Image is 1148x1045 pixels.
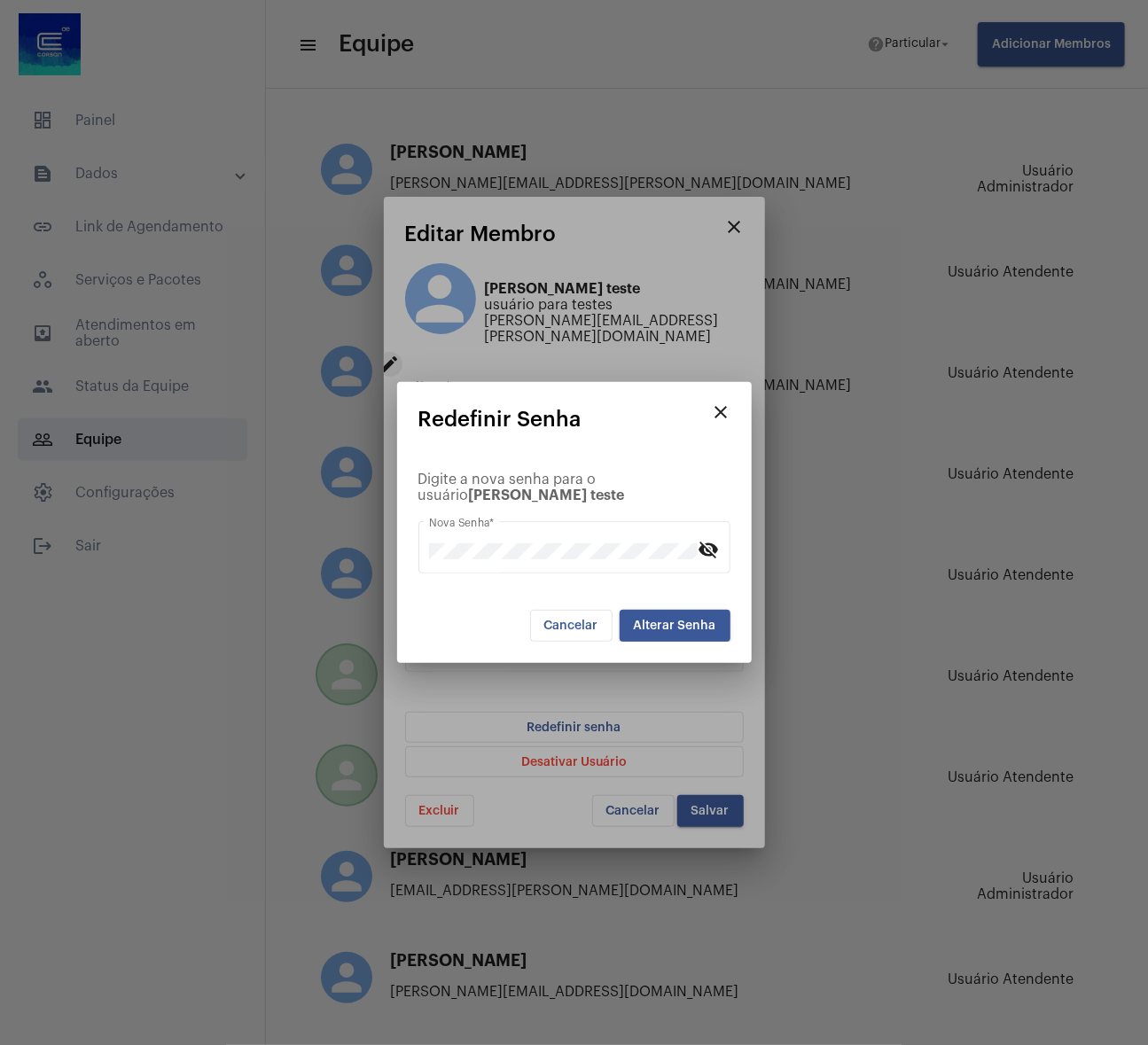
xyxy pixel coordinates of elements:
p: Digite a nova senha para o usuário [418,472,730,503]
mat-card-title: Redefinir Senha [418,408,704,431]
span: Cancelar [544,620,598,632]
mat-icon: visibility_off [699,538,720,559]
span: Alterar Senha [634,620,716,632]
strong: [PERSON_NAME] teste [469,488,625,503]
button: Cancelar [530,610,613,642]
mat-icon: close [711,402,732,423]
button: Alterar Senha [620,610,730,642]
